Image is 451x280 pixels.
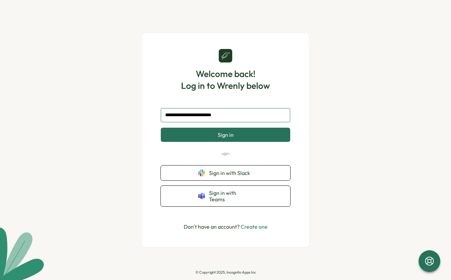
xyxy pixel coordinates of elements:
[181,68,270,92] h1: Welcome back! Log in to Wrenly below
[241,223,268,230] a: Create one
[161,166,290,180] button: Sign in with Slack
[196,270,256,275] p: © Copyright 2025, Incognito Apps Inc
[184,223,268,231] p: Don't have an account?
[161,186,290,206] button: Sign in with Teams
[161,150,290,157] p: -or-
[209,170,253,176] span: Sign in with Slack
[209,190,253,202] span: Sign in with Teams
[161,128,290,142] button: Sign in
[218,132,234,138] span: Sign in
